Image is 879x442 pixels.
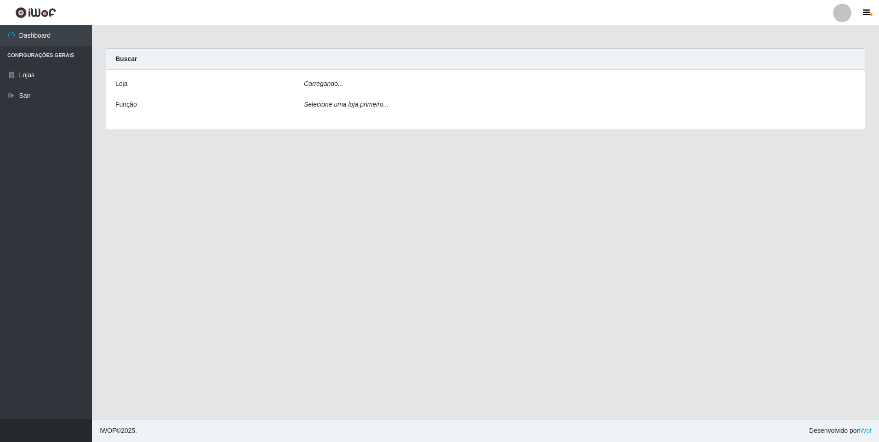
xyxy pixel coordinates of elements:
strong: Buscar [115,55,137,62]
a: iWof [859,427,872,434]
span: IWOF [99,427,116,434]
span: © 2025 . [99,426,137,436]
i: Carregando... [304,80,343,87]
img: CoreUI Logo [15,7,56,18]
span: Desenvolvido por [809,426,872,436]
label: Função [115,100,137,109]
i: Selecione uma loja primeiro... [304,101,388,108]
label: Loja [115,79,127,89]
